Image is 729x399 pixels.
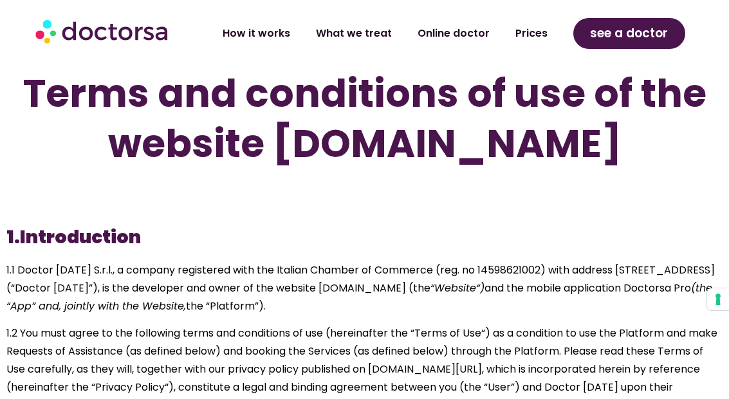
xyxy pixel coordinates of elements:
span: and the mobile application Doctorsa Pro [484,281,691,295]
span: see a doctor [590,23,668,44]
a: Prices [503,19,560,48]
button: Your consent preferences for tracking technologies [707,288,729,310]
h1: Terms and conditions of use of the website [DOMAIN_NAME] [6,68,723,169]
span: “Website“) [430,281,484,295]
nav: Menu [198,19,560,48]
a: see a doctor [573,18,685,49]
span: the “Platform”). [186,299,266,313]
b: 1.Introduction [6,225,141,250]
a: How it works [210,19,303,48]
span: 1.1 Doctor [DATE] S.r.l., a company registered with the Italian Chamber of Commerce (reg. no 1459... [6,263,715,295]
a: Online doctor [405,19,503,48]
a: What we treat [303,19,405,48]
